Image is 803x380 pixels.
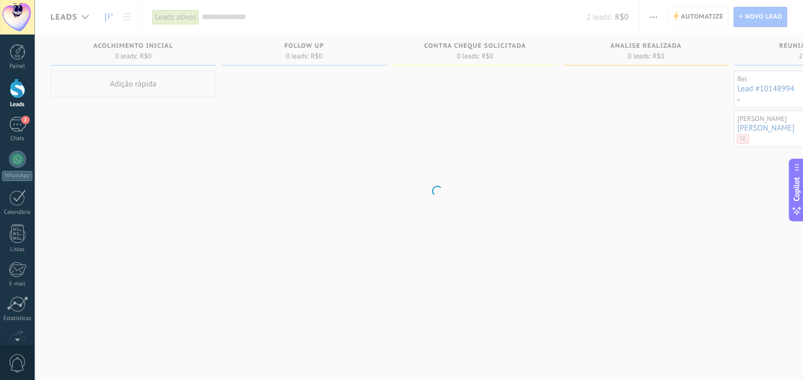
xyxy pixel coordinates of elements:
div: E-mail [2,281,33,288]
div: Painel [2,63,33,70]
div: Leads [2,101,33,108]
span: 2 [21,116,30,124]
div: Listas [2,246,33,253]
div: Chats [2,135,33,142]
span: Copilot [791,177,802,202]
div: Estatísticas [2,315,33,322]
div: WhatsApp [2,171,32,181]
div: Calendário [2,209,33,216]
